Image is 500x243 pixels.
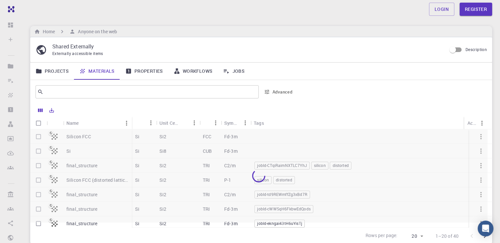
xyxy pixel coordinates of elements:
[132,117,156,129] div: Formula
[47,117,63,129] div: Icon
[240,118,250,128] button: Menu
[63,117,132,129] div: Name
[250,117,471,129] div: Tags
[365,232,397,240] p: Rows per page:
[400,231,425,241] div: 20
[200,117,221,129] div: Lattice
[146,118,156,128] button: Menu
[224,117,240,129] div: Symmetry
[255,221,304,226] span: jobId-ekngai43tH6uYisTj
[66,117,79,129] div: Name
[35,105,46,116] button: Columns
[478,221,493,236] div: Open Intercom Messenger
[477,118,487,128] button: Menu
[264,118,274,128] button: Sort
[189,118,200,128] button: Menu
[203,118,213,128] button: Sort
[75,28,117,35] h6: Anyone on the web
[79,118,89,128] button: Sort
[46,105,57,116] button: Export
[74,63,120,80] a: Materials
[218,63,250,80] a: Jobs
[121,118,132,128] button: Menu
[460,3,492,16] a: Register
[210,118,221,128] button: Menu
[436,233,459,239] p: 1–20 of 40
[465,47,487,52] span: Description
[33,28,118,35] nav: breadcrumb
[52,42,441,50] p: Shared Externally
[464,117,487,129] div: Actions
[254,117,264,129] div: Tags
[203,220,210,227] p: TRI
[120,63,168,80] a: Properties
[40,28,55,35] h6: Home
[156,117,200,129] div: Unit Cell Formula
[460,118,471,128] button: Menu
[66,220,97,227] p: final_structure
[168,63,218,80] a: Workflows
[135,118,146,128] button: Sort
[52,51,103,56] span: Externally accessible items
[467,117,477,129] div: Actions
[159,220,166,227] p: Si2
[5,6,14,13] img: logo
[135,220,139,227] p: Si
[429,3,454,16] a: Login
[159,117,179,129] div: Unit Cell Formula
[179,118,189,128] button: Sort
[221,117,250,129] div: Symmetry
[30,63,74,80] a: Projects
[261,87,296,97] button: Advanced
[224,220,238,227] p: Fd-3m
